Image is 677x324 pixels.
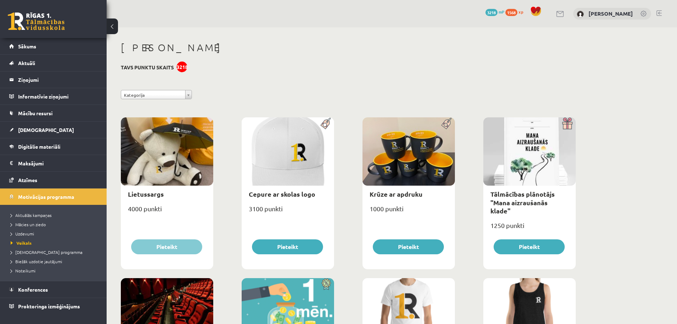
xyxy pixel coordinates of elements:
[18,43,36,49] span: Sākums
[11,221,100,228] a: Mācies un ziedo
[9,38,98,54] a: Sākums
[11,267,100,274] a: Noteikumi
[11,240,100,246] a: Veikals
[318,117,334,129] img: Populāra prece
[370,190,423,198] a: Krūze ar apdruku
[11,231,34,237] span: Uzdevumi
[483,219,576,237] div: 1250 punkti
[318,278,334,290] img: Atlaide
[577,11,584,18] img: Gatis Pormalis
[9,281,98,298] a: Konferences
[11,249,100,255] a: [DEMOGRAPHIC_DATA] programma
[249,190,315,198] a: Cepure ar skolas logo
[11,212,52,218] span: Aktuālās kampaņas
[124,90,182,100] span: Kategorija
[11,230,100,237] a: Uzdevumi
[362,203,455,221] div: 1000 punkti
[373,239,444,254] button: Pieteikt
[11,258,100,265] a: Biežāk uzdotie jautājumi
[439,117,455,129] img: Populāra prece
[18,286,48,293] span: Konferences
[18,60,35,66] span: Aktuāli
[18,177,37,183] span: Atzīmes
[11,212,100,218] a: Aktuālās kampaņas
[9,105,98,121] a: Mācību resursi
[494,239,565,254] button: Pieteikt
[589,10,633,17] a: [PERSON_NAME]
[121,64,174,70] h3: Tavs punktu skaits
[177,62,187,72] div: 3218
[11,259,62,264] span: Biežāk uzdotie jautājumi
[11,222,46,227] span: Mācies un ziedo
[8,12,65,30] a: Rīgas 1. Tālmācības vidusskola
[9,138,98,155] a: Digitālie materiāli
[18,193,74,200] span: Motivācijas programma
[490,190,555,215] a: Tālmācības plānotājs "Mana aizraušanās klade"
[505,9,527,15] a: 1568 xp
[121,203,213,221] div: 4000 punkti
[18,88,98,105] legend: Informatīvie ziņojumi
[9,298,98,314] a: Proktoringa izmēģinājums
[9,172,98,188] a: Atzīmes
[121,42,576,54] h1: [PERSON_NAME]
[499,9,504,15] span: mP
[505,9,517,16] span: 1568
[242,203,334,221] div: 3100 punkti
[252,239,323,254] button: Pieteikt
[18,71,98,88] legend: Ziņojumi
[519,9,523,15] span: xp
[128,190,164,198] a: Lietussargs
[9,188,98,205] a: Motivācijas programma
[485,9,504,15] a: 3218 mP
[485,9,498,16] span: 3218
[11,240,32,246] span: Veikals
[121,90,192,99] a: Kategorija
[11,268,36,273] span: Noteikumi
[9,122,98,138] a: [DEMOGRAPHIC_DATA]
[18,303,80,309] span: Proktoringa izmēģinājums
[18,143,60,150] span: Digitālie materiāli
[131,239,202,254] button: Pieteikt
[560,117,576,129] img: Dāvana ar pārsteigumu
[18,155,98,171] legend: Maksājumi
[9,155,98,171] a: Maksājumi
[18,127,74,133] span: [DEMOGRAPHIC_DATA]
[18,110,53,116] span: Mācību resursi
[9,71,98,88] a: Ziņojumi
[9,88,98,105] a: Informatīvie ziņojumi
[9,55,98,71] a: Aktuāli
[11,249,82,255] span: [DEMOGRAPHIC_DATA] programma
